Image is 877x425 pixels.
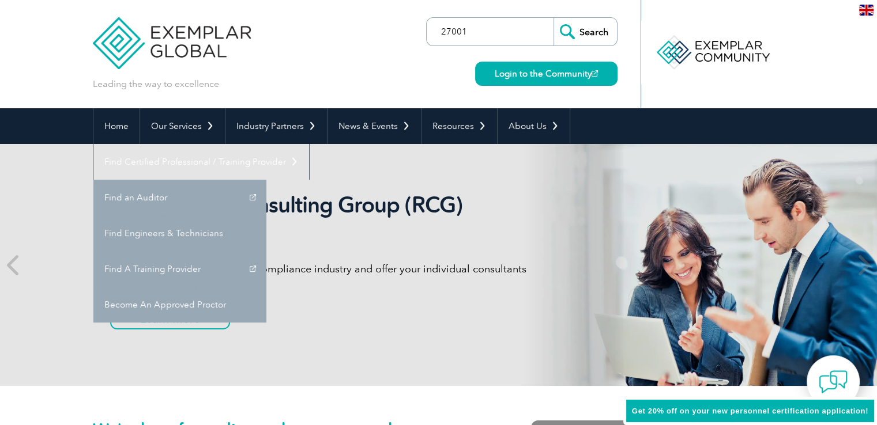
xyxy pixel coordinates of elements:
[110,262,543,290] p: Gain global recognition in the compliance industry and offer your individual consultants professi...
[554,18,617,45] input: Search
[140,108,225,144] a: Our Services
[819,367,848,396] img: contact-chat.png
[93,215,266,251] a: Find Engineers & Technicians
[93,287,266,322] a: Become An Approved Proctor
[421,108,497,144] a: Resources
[93,251,266,287] a: Find A Training Provider
[328,108,421,144] a: News & Events
[93,108,140,144] a: Home
[225,108,327,144] a: Industry Partners
[110,192,543,245] h2: Recognized Consulting Group (RCG) program
[632,407,868,415] span: Get 20% off on your new personnel certification application!
[859,5,874,16] img: en
[93,144,309,180] a: Find Certified Professional / Training Provider
[498,108,570,144] a: About Us
[475,62,618,86] a: Login to the Community
[93,180,266,215] a: Find an Auditor
[93,78,219,90] p: Leading the way to excellence
[592,70,598,77] img: open_square.png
